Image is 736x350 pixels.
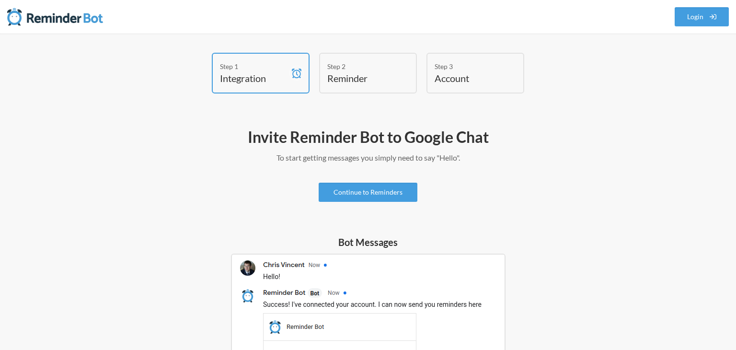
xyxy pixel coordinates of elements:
[319,183,417,202] a: Continue to Reminders
[90,152,646,163] p: To start getting messages you simply need to say "Hello".
[90,127,646,147] h2: Invite Reminder Bot to Google Chat
[7,7,103,26] img: Reminder Bot
[220,61,287,71] div: Step 1
[220,71,287,85] h4: Integration
[435,61,502,71] div: Step 3
[435,71,502,85] h4: Account
[675,7,729,26] a: Login
[327,71,394,85] h4: Reminder
[327,61,394,71] div: Step 2
[231,235,506,249] h5: Bot Messages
